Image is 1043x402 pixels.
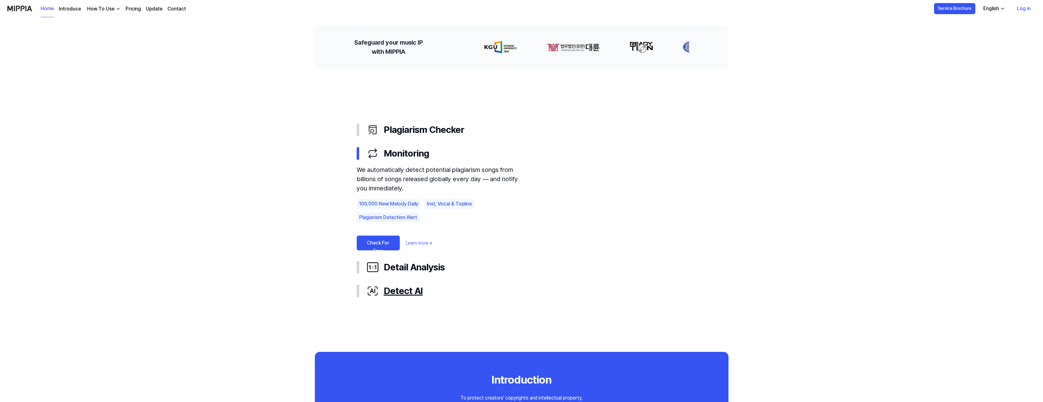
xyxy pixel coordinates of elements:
[682,41,701,53] img: partner-logo-3
[357,255,687,279] button: Detail Analysis
[367,284,687,298] div: Detect AI
[546,41,599,53] img: partner-logo-1
[167,5,186,13] a: Contact
[484,41,517,53] img: partner-logo-0
[146,5,162,13] a: Update
[357,213,419,222] div: Plagiarism Detection Alert
[86,5,116,13] div: How To Use
[357,199,421,209] div: 100,000 New Melody Daily
[357,279,687,303] button: Detect AI
[354,38,423,56] h2: Safeguard your music IP with MIPPIA
[934,3,975,14] button: Service Brochure
[367,146,687,160] div: Monitoring
[982,5,1000,12] div: English
[491,372,552,388] div: Introduction
[41,0,54,17] a: Home
[357,236,400,250] a: Check For Free
[126,5,141,13] a: Pricing
[424,199,474,209] div: Inst, Vocal & Topline
[357,141,687,165] button: Monitoring
[367,123,687,137] div: Plagiarism Checker
[357,165,687,255] div: Monitoring
[629,41,653,53] img: partner-logo-2
[357,118,687,141] button: Plagiarism Checker
[978,2,1009,15] button: English
[86,5,121,13] button: How To Use
[357,165,523,193] div: We automatically detect potential plagiarism songs from billions of songs released globally every...
[116,6,121,11] img: down
[59,5,81,13] a: Introduce
[406,240,432,246] a: Learn more→
[367,260,687,274] div: Detail Analysis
